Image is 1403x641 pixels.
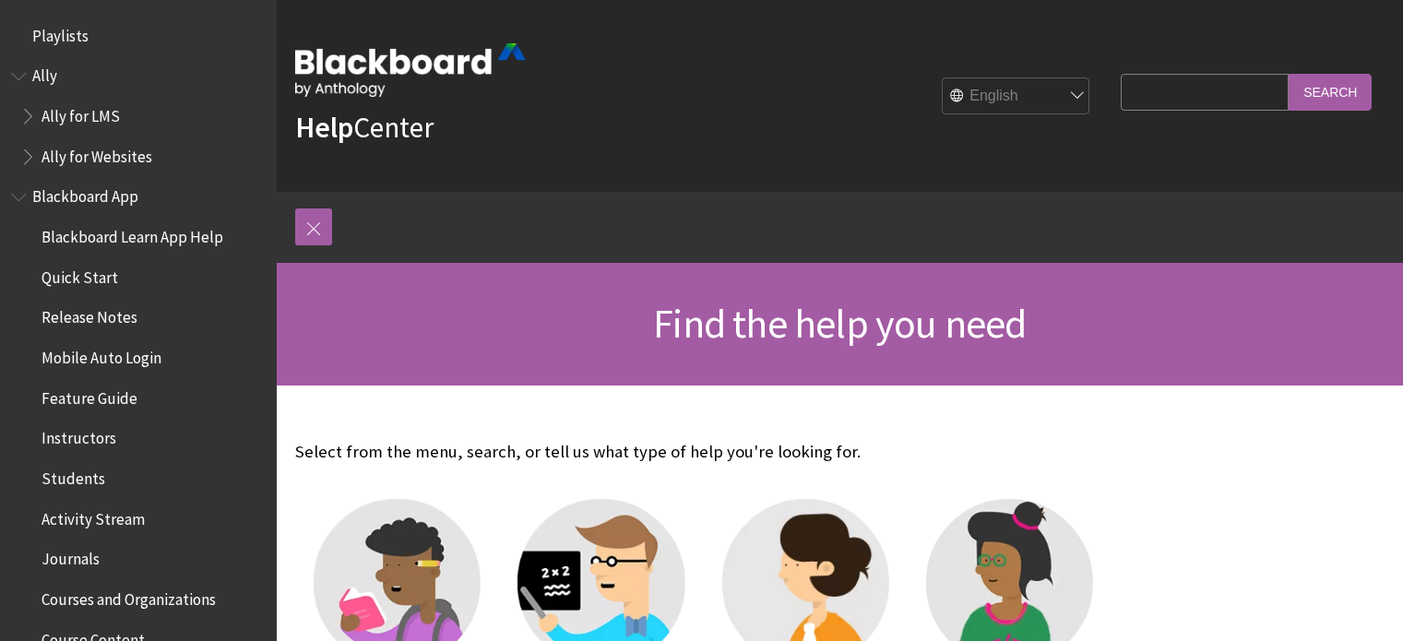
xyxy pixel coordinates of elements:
p: Select from the menu, search, or tell us what type of help you're looking for. [295,440,1112,464]
nav: Book outline for Anthology Ally Help [11,61,266,172]
span: Find the help you need [653,298,1026,349]
span: Release Notes [42,303,137,327]
a: HelpCenter [295,109,434,146]
span: Ally for Websites [42,141,152,166]
input: Search [1289,74,1372,110]
span: Students [42,463,105,488]
span: Activity Stream [42,504,145,528]
img: Blackboard by Anthology [295,43,526,97]
span: Instructors [42,423,116,448]
span: Quick Start [42,262,118,287]
strong: Help [295,109,353,146]
span: Blackboard App [32,182,138,207]
span: Mobile Auto Login [42,342,161,367]
span: Blackboard Learn App Help [42,221,223,246]
span: Ally for LMS [42,101,120,125]
span: Courses and Organizations [42,584,216,609]
select: Site Language Selector [943,78,1090,115]
span: Feature Guide [42,383,137,408]
nav: Book outline for Playlists [11,20,266,52]
span: Ally [32,61,57,86]
span: Playlists [32,20,89,45]
span: Journals [42,544,100,569]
